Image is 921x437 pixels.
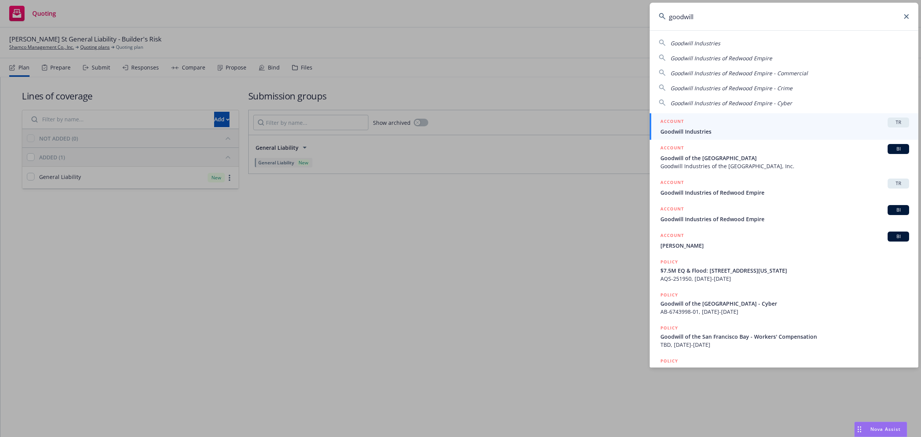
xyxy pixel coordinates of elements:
a: POLICYGoodwill of the [GEOGRAPHIC_DATA] - CyberAB-6743998-01, [DATE]-[DATE] [650,287,918,320]
span: $8M Excess Liability (3rd layer - excess over Endurance) [660,366,909,374]
a: ACCOUNTBIGoodwill of the [GEOGRAPHIC_DATA]Goodwill Industries of the [GEOGRAPHIC_DATA], Inc. [650,140,918,174]
span: AQS-251950, [DATE]-[DATE] [660,275,909,283]
span: Goodwill Industries of Redwood Empire - Cyber [670,99,792,107]
h5: POLICY [660,324,678,332]
span: Nova Assist [870,426,901,432]
button: Nova Assist [854,422,907,437]
span: Goodwill Industries of Redwood Empire [670,55,772,62]
h5: ACCOUNT [660,144,684,153]
span: Goodwill of the [GEOGRAPHIC_DATA] [660,154,909,162]
h5: ACCOUNT [660,118,684,127]
h5: POLICY [660,258,678,266]
a: POLICY$8M Excess Liability (3rd layer - excess over Endurance) [650,353,918,386]
span: Goodwill of the San Francisco Bay - Workers' Compensation [660,333,909,341]
a: ACCOUNTBI[PERSON_NAME] [650,227,918,254]
span: TR [891,119,906,126]
span: [PERSON_NAME] [660,242,909,250]
a: ACCOUNTBIGoodwill Industries of Redwood Empire [650,201,918,227]
span: Goodwill Industries of Redwood Empire - Commercial [670,70,808,77]
a: ACCOUNTTRGoodwill Industries of Redwood Empire [650,174,918,201]
h5: POLICY [660,291,678,299]
a: POLICYGoodwill of the San Francisco Bay - Workers' CompensationTBD, [DATE]-[DATE] [650,320,918,353]
span: BI [891,233,906,240]
input: Search... [650,3,918,30]
span: Goodwill Industries of Redwood Empire - Crime [670,84,792,92]
span: Goodwill Industries [660,127,909,136]
span: Goodwill Industries of Redwood Empire [660,215,909,223]
span: Goodwill Industries of the [GEOGRAPHIC_DATA], Inc. [660,162,909,170]
a: POLICY$7.5M EQ & Flood: [STREET_ADDRESS][US_STATE]AQS-251950, [DATE]-[DATE] [650,254,918,287]
span: BI [891,146,906,152]
span: TBD, [DATE]-[DATE] [660,341,909,349]
span: $7.5M EQ & Flood: [STREET_ADDRESS][US_STATE] [660,267,909,275]
h5: ACCOUNT [660,232,684,241]
span: BI [891,207,906,214]
span: Goodwill Industries of Redwood Empire [660,189,909,197]
span: TR [891,180,906,187]
h5: ACCOUNT [660,179,684,188]
span: Goodwill Industries [670,40,720,47]
div: Drag to move [855,422,864,437]
h5: ACCOUNT [660,205,684,214]
a: ACCOUNTTRGoodwill Industries [650,113,918,140]
h5: POLICY [660,357,678,365]
span: AB-6743998-01, [DATE]-[DATE] [660,308,909,316]
span: Goodwill of the [GEOGRAPHIC_DATA] - Cyber [660,300,909,308]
